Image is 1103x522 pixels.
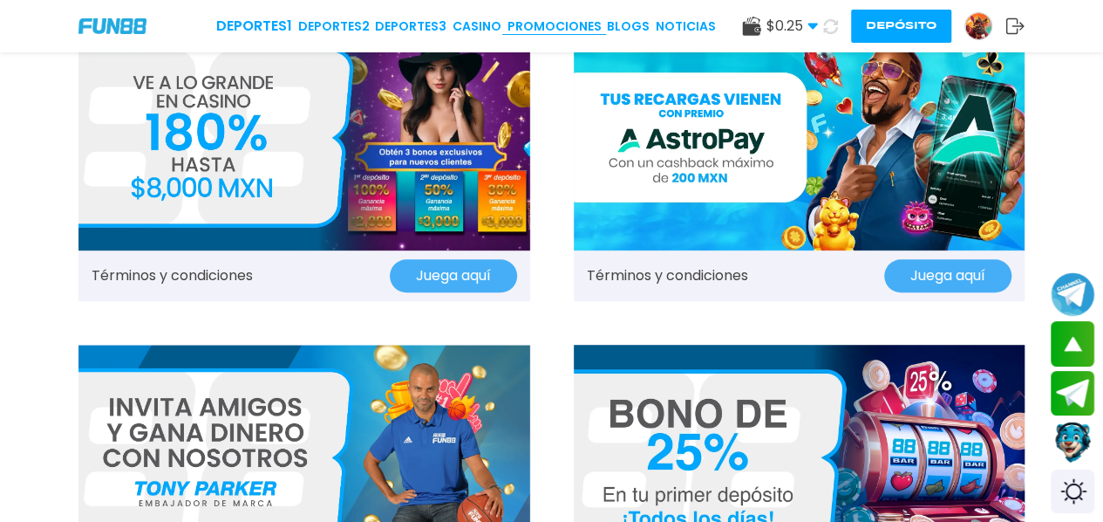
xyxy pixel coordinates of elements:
[656,17,716,36] a: NOTICIAS
[1051,271,1094,317] button: Join telegram channel
[587,265,748,286] a: Términos y condiciones
[1051,321,1094,367] button: scroll up
[298,17,370,36] a: Deportes2
[1051,371,1094,416] button: Join telegram
[965,13,991,39] img: Avatar
[1051,470,1094,513] div: Switch theme
[507,17,602,36] a: Promociones
[92,265,253,286] a: Términos y condiciones
[884,259,1011,292] button: Juega aquí
[607,17,650,36] a: BLOGS
[375,17,446,36] a: Deportes3
[766,16,818,37] span: $ 0.25
[574,24,1025,251] img: Promo Banner
[216,16,292,37] a: Deportes1
[453,17,501,36] a: CASINO
[78,24,530,251] img: Promo Banner
[851,10,951,43] button: Depósito
[964,12,1005,40] a: Avatar
[1051,420,1094,465] button: Contact customer service
[390,259,517,292] button: Juega aquí
[78,18,146,33] img: Company Logo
